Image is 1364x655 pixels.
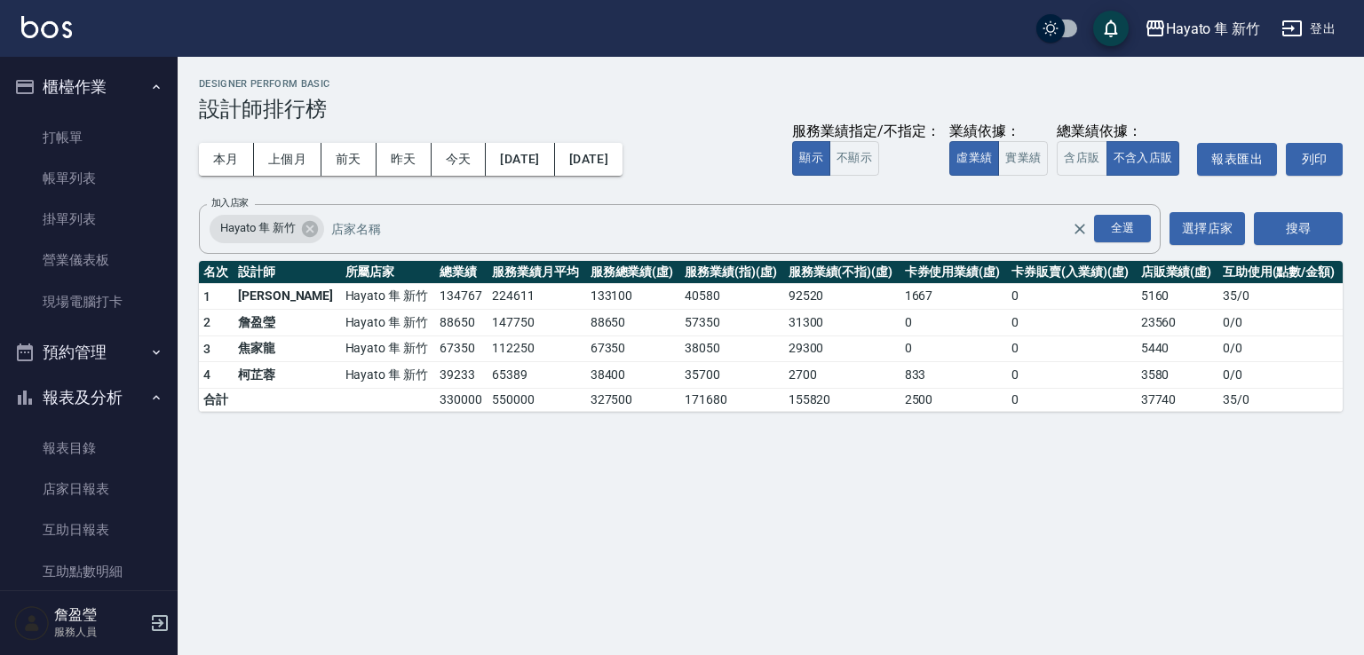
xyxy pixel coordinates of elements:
td: 224611 [488,283,586,310]
h2: Designer Perform Basic [199,78,1343,90]
td: 35 / 0 [1218,283,1343,310]
button: 昨天 [377,143,432,176]
span: 1 [203,289,210,304]
td: 67350 [586,335,680,362]
td: 2700 [784,362,900,389]
td: 171680 [680,388,784,411]
div: 服務業績指定/不指定： [792,122,940,141]
p: 服務人員 [54,624,145,640]
span: Hayato 隼 新竹 [210,219,305,237]
td: 38400 [586,362,680,389]
td: 0 [900,335,1008,362]
td: 67350 [435,335,488,362]
span: 4 [203,367,210,382]
button: 含店販 [1057,141,1106,176]
td: 35 / 0 [1218,388,1343,411]
th: 設計師 [234,261,341,284]
td: 88650 [586,310,680,336]
button: 實業績 [998,141,1048,176]
div: Hayato 隼 新竹 [1166,18,1260,40]
h3: 設計師排行榜 [199,97,1343,122]
button: 搜尋 [1254,212,1343,245]
td: 5440 [1137,335,1218,362]
a: 互助日報表 [7,509,170,550]
th: 總業績 [435,261,488,284]
th: 服務總業績(虛) [586,261,680,284]
td: Hayato 隼 新竹 [341,335,435,362]
button: 報表及分析 [7,375,170,421]
th: 店販業績(虛) [1137,261,1218,284]
a: 報表目錄 [7,428,170,469]
button: [DATE] [486,143,554,176]
td: 1667 [900,283,1008,310]
td: 柯芷蓉 [234,362,341,389]
button: 本月 [199,143,254,176]
th: 互助使用(點數/金額) [1218,261,1343,284]
button: 上個月 [254,143,321,176]
a: 店家日報表 [7,469,170,509]
td: 詹盈瑩 [234,310,341,336]
td: 0 / 0 [1218,310,1343,336]
span: 3 [203,342,210,356]
th: 服務業績月平均 [488,261,586,284]
td: Hayato 隼 新竹 [341,283,435,310]
td: 38050 [680,335,784,362]
td: 5160 [1137,283,1218,310]
a: 掛單列表 [7,199,170,240]
td: 147750 [488,310,586,336]
button: Clear [1067,217,1092,241]
td: 39233 [435,362,488,389]
td: 0 [1007,388,1136,411]
table: a dense table [199,261,1343,412]
button: 虛業績 [949,141,999,176]
td: 0 [1007,335,1136,362]
input: 店家名稱 [327,213,1103,244]
button: save [1093,11,1129,46]
td: 92520 [784,283,900,310]
td: 合計 [199,388,234,411]
td: 29300 [784,335,900,362]
button: Open [1090,211,1154,246]
div: 全選 [1094,215,1151,242]
td: 0 / 0 [1218,362,1343,389]
td: 327500 [586,388,680,411]
td: 0 [900,310,1008,336]
button: [DATE] [555,143,623,176]
th: 服務業績(不指)(虛) [784,261,900,284]
td: 133100 [586,283,680,310]
td: 40580 [680,283,784,310]
td: 0 [1007,283,1136,310]
th: 卡券使用業績(虛) [900,261,1008,284]
button: 今天 [432,143,487,176]
div: Hayato 隼 新竹 [210,215,324,243]
label: 加入店家 [211,196,249,209]
div: 總業績依據： [1057,122,1188,141]
button: 登出 [1274,12,1343,45]
th: 名次 [199,261,234,284]
td: 37740 [1137,388,1218,411]
button: 選擇店家 [1170,212,1245,245]
td: 焦家龍 [234,335,341,362]
th: 卡券販賣(入業績)(虛) [1007,261,1136,284]
button: 櫃檯作業 [7,64,170,110]
img: Person [14,605,50,641]
h5: 詹盈瑩 [54,606,145,624]
img: Logo [21,16,72,38]
button: 預約管理 [7,329,170,375]
td: 57350 [680,310,784,336]
button: 顯示 [792,141,830,176]
td: 112250 [488,335,586,362]
td: [PERSON_NAME] [234,283,341,310]
td: 35700 [680,362,784,389]
td: 550000 [488,388,586,411]
th: 所屬店家 [341,261,435,284]
td: Hayato 隼 新竹 [341,310,435,336]
td: 0 [1007,310,1136,336]
td: 23560 [1137,310,1218,336]
td: 330000 [435,388,488,411]
td: 0 / 0 [1218,335,1343,362]
button: 報表匯出 [1197,143,1277,176]
td: 0 [1007,362,1136,389]
td: 155820 [784,388,900,411]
